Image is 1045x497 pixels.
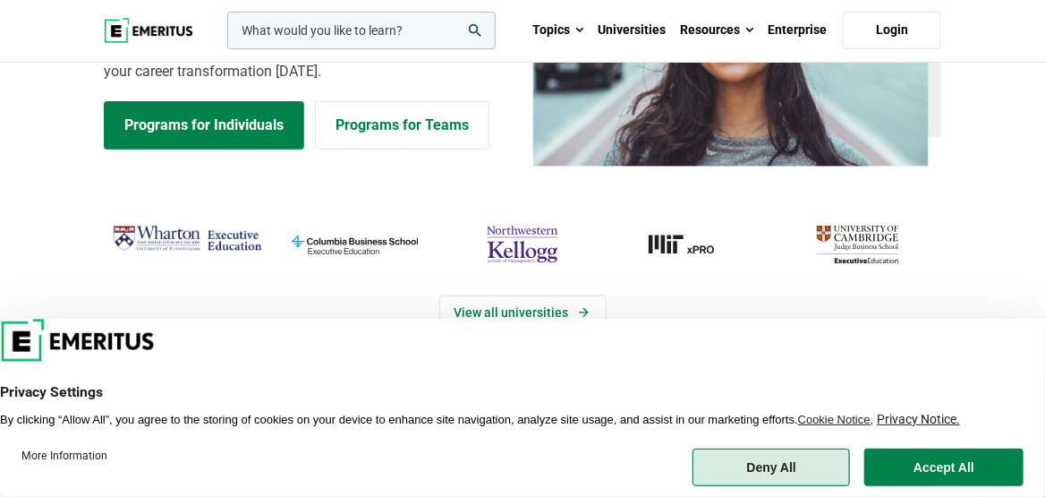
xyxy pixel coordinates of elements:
[104,101,304,150] a: Explore Programs
[447,220,597,270] img: northwestern-kellogg
[439,296,607,330] a: View Universities
[843,12,941,49] a: Login
[315,101,489,150] a: Explore for Business
[616,220,765,270] a: MIT-xPRO
[783,220,932,270] img: cambridge-judge-business-school
[113,220,262,257] img: Wharton Executive Education
[280,220,429,270] img: columbia-business-school
[227,12,496,49] input: woocommerce-product-search-field-0
[616,220,765,270] img: MIT xPRO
